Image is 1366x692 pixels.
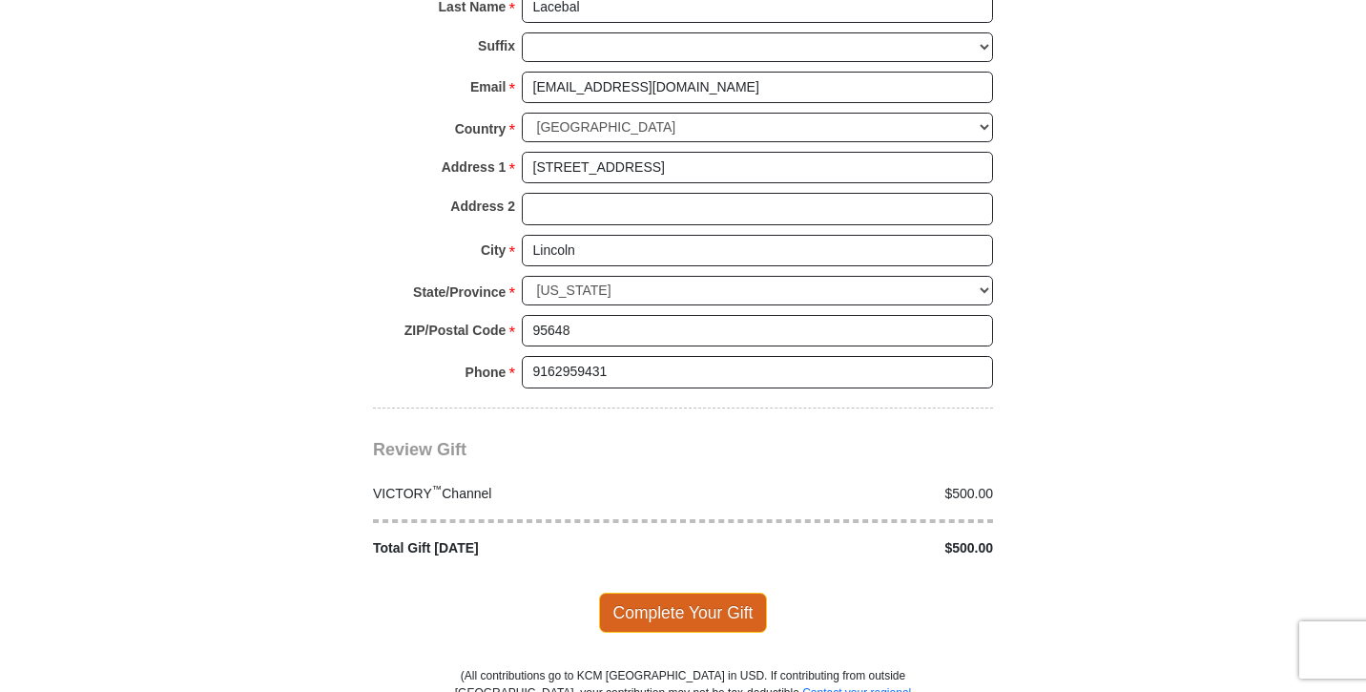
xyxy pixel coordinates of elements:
strong: ZIP/Postal Code [404,317,507,344]
strong: Country [455,115,507,142]
sup: ™ [432,483,443,494]
span: Complete Your Gift [599,593,768,633]
strong: State/Province [413,279,506,305]
div: $500.00 [683,484,1004,504]
strong: City [481,237,506,263]
strong: Phone [466,359,507,386]
div: $500.00 [683,538,1004,558]
div: VICTORY Channel [363,484,684,504]
strong: Email [470,73,506,100]
strong: Suffix [478,32,515,59]
span: Review Gift [373,440,466,459]
strong: Address 1 [442,154,507,180]
div: Total Gift [DATE] [363,538,684,558]
strong: Address 2 [450,193,515,220]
